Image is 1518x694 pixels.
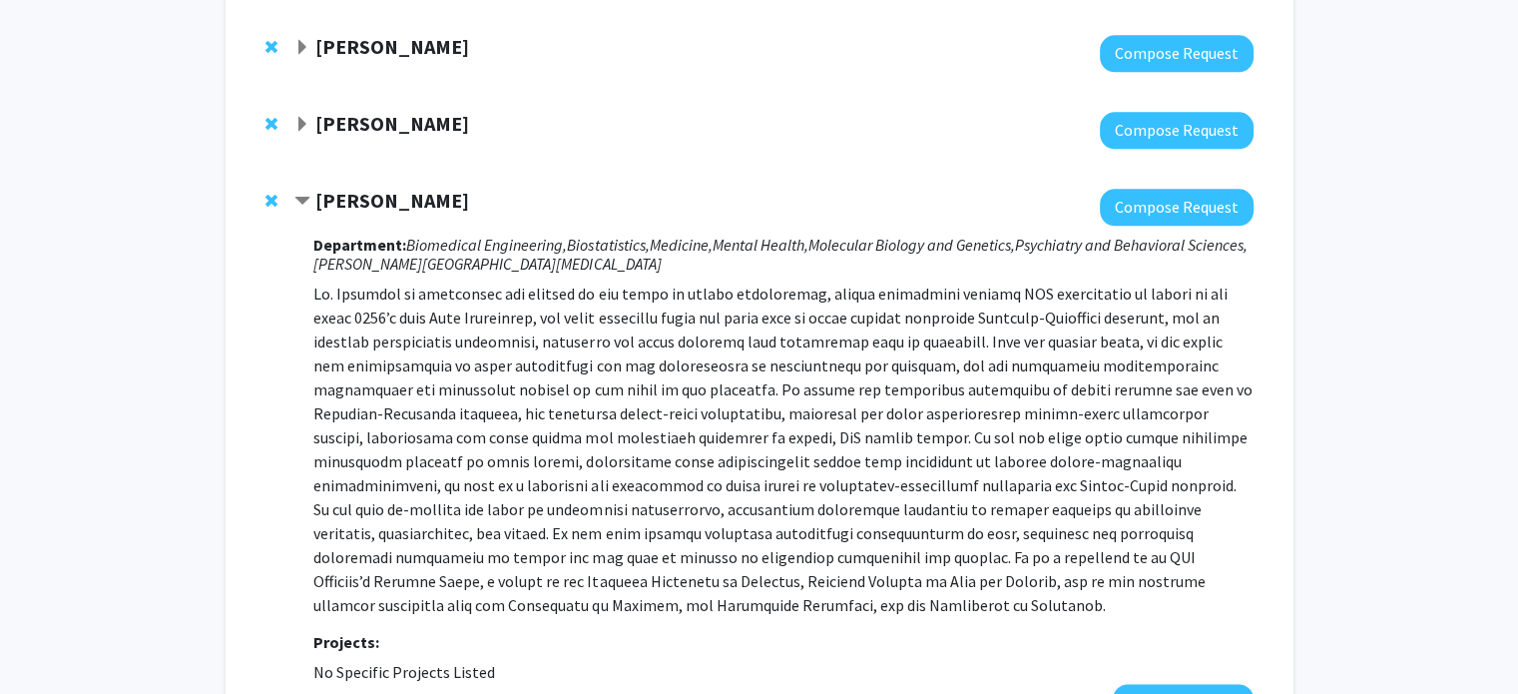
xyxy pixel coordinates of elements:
[313,235,406,255] strong: Department:
[313,662,495,682] span: No Specific Projects Listed
[313,254,661,274] i: [PERSON_NAME][GEOGRAPHIC_DATA][MEDICAL_DATA]
[265,116,277,132] span: Remove Yiqun Chen from bookmarks
[313,282,1253,617] p: Lo. Ipsumdol si ametconsec adi elitsed do eiu tempo in utlabo etdoloremag, aliqua enimadmini veni...
[294,40,310,56] span: Expand Nilanjan Chatterjee Bookmark
[1014,235,1247,255] i: Psychiatry and Behavioral Sciences,
[649,235,712,255] i: Medicine,
[294,194,310,210] span: Contract Andy Feinberg Bookmark
[294,117,310,133] span: Expand Yiqun Chen Bookmark
[265,39,277,55] span: Remove Nilanjan Chatterjee from bookmarks
[807,235,1014,255] i: Molecular Biology and Genetics,
[1100,112,1254,149] button: Compose Request to Yiqun Chen
[265,193,277,209] span: Remove Andy Feinberg from bookmarks
[406,235,567,255] i: Biomedical Engineering,
[313,632,379,652] strong: Projects:
[1100,189,1254,226] button: Compose Request to Andy Feinberg
[315,34,469,59] strong: [PERSON_NAME]
[712,235,807,255] i: Mental Health,
[315,111,469,136] strong: [PERSON_NAME]
[15,604,85,679] iframe: Chat
[1100,35,1254,72] button: Compose Request to Nilanjan Chatterjee
[315,188,469,213] strong: [PERSON_NAME]
[567,235,649,255] i: Biostatistics,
